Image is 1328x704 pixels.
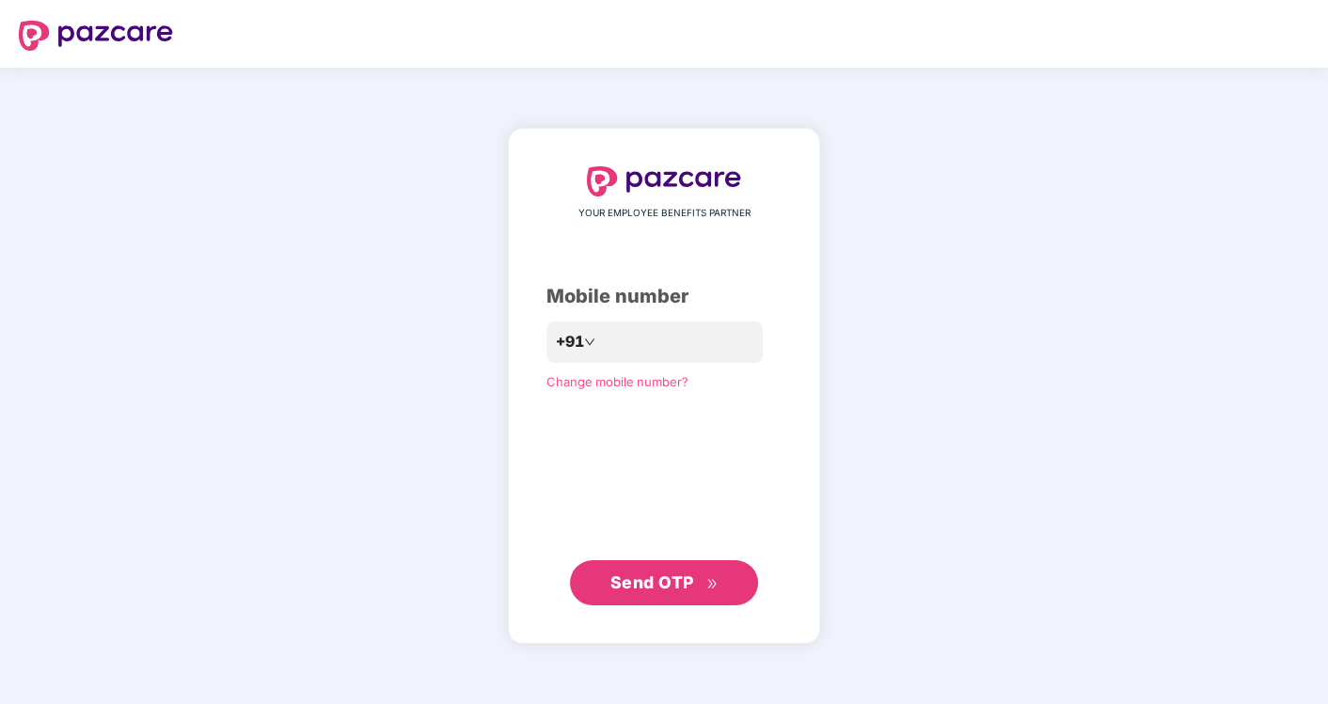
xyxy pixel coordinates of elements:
[546,282,782,311] div: Mobile number
[556,330,584,353] span: +91
[570,560,758,605] button: Send OTPdouble-right
[578,206,751,221] span: YOUR EMPLOYEE BENEFITS PARTNER
[706,578,719,590] span: double-right
[610,572,694,592] span: Send OTP
[19,21,173,51] img: logo
[584,336,595,348] span: down
[546,374,688,389] a: Change mobile number?
[587,166,741,196] img: logo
